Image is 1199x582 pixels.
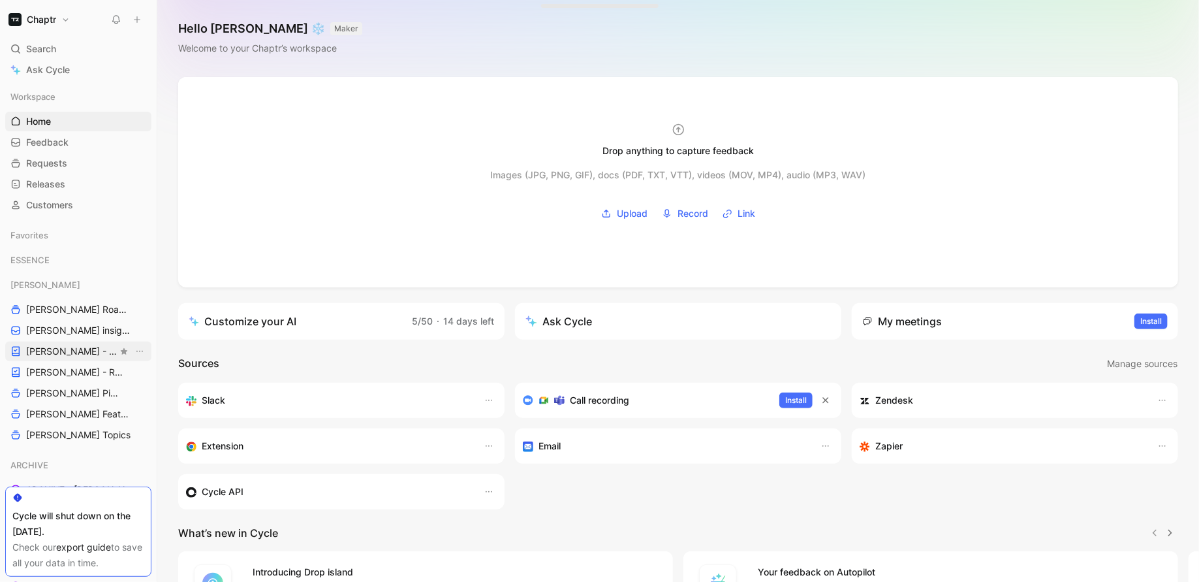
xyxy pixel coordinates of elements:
[862,314,942,329] div: My meetings
[178,40,362,56] div: Welcome to your Chaptr’s workspace
[27,14,56,25] h1: Chaptr
[491,167,866,183] div: Images (JPG, PNG, GIF), docs (PDF, TXT, VTT), videos (MOV, MP4), audio (MP3, WAV)
[26,62,70,78] span: Ask Cycle
[133,345,146,358] button: View actions
[860,438,1144,454] div: Capture feedback from thousands of sources with Zapier (survey results, recordings, sheets, etc).
[1134,314,1168,329] button: Install
[5,10,73,29] button: ChaptrChaptr
[189,314,296,329] div: Customize your AI
[597,204,652,223] button: Upload
[5,455,151,475] div: ARCHIVE
[26,324,133,337] span: [PERSON_NAME] insights
[56,542,111,553] a: export guide
[5,275,151,445] div: [PERSON_NAME][PERSON_NAME] Roadmap - open items[PERSON_NAME] insights[PERSON_NAME] - PLANNINGSVie...
[26,408,134,421] span: [PERSON_NAME] Features
[186,438,471,454] div: Capture feedback from anywhere on the web
[26,41,56,57] span: Search
[202,438,243,454] h3: Extension
[5,425,151,445] a: [PERSON_NAME] Topics
[186,393,471,408] div: Sync your customers, send feedback and get updates in Slack
[443,315,494,327] span: 14 days left
[5,112,151,131] a: Home
[330,22,362,35] button: MAKER
[437,315,439,327] span: ·
[515,303,841,340] button: Ask Cycle
[677,206,708,221] span: Record
[523,438,807,454] div: Forward emails to your feedback inbox
[26,136,69,149] span: Feedback
[186,484,471,500] div: Sync customers & send feedback from custom sources. Get inspired by our favorite use case
[758,564,1162,580] h4: Your feedback on Autopilot
[5,455,151,521] div: ARCHIVEARCHIVE - [PERSON_NAME] PipelineARCHIVE - Noa Pipeline
[253,564,657,580] h4: Introducing Drop island
[5,154,151,173] a: Requests
[26,345,117,358] span: [PERSON_NAME] - PLANNINGS
[26,199,73,212] span: Customers
[26,483,137,496] span: ARCHIVE - [PERSON_NAME] Pipeline
[5,250,151,274] div: ESSENCE
[178,21,362,37] h1: Hello [PERSON_NAME] ❄️
[1140,315,1162,328] span: Install
[617,206,647,221] span: Upload
[178,303,505,340] a: Customize your AI5/50·14 days left
[12,540,144,571] div: Check our to save all your data in time.
[5,39,151,59] div: Search
[5,300,151,319] a: [PERSON_NAME] Roadmap - open items
[718,204,760,223] button: Link
[5,225,151,245] div: Favorites
[657,204,713,223] button: Record
[875,393,913,408] h3: Zendesk
[538,438,561,454] h3: Email
[5,250,151,270] div: ESSENCE
[5,275,151,295] div: [PERSON_NAME]
[10,459,48,472] span: ARCHIVE
[1107,356,1177,372] span: Manage sources
[779,393,813,408] button: Install
[5,133,151,152] a: Feedback
[5,404,151,424] a: [PERSON_NAME] Features
[12,508,144,540] div: Cycle will shut down on the [DATE].
[10,278,80,291] span: [PERSON_NAME]
[5,174,151,194] a: Releases
[10,229,48,242] span: Favorites
[26,178,65,191] span: Releases
[5,321,151,340] a: [PERSON_NAME] insights
[570,393,629,408] h3: Call recording
[5,480,151,500] a: ARCHIVE - [PERSON_NAME] Pipeline
[860,393,1144,408] div: Sync customers and create docs
[602,143,754,159] div: Drop anything to capture feedback
[523,393,769,408] div: Record & transcribe meetings from Zoom, Meet & Teams.
[26,366,127,379] span: [PERSON_NAME] - REFINEMENTS
[178,525,278,541] h2: What’s new in Cycle
[5,60,151,80] a: Ask Cycle
[26,115,51,128] span: Home
[5,195,151,215] a: Customers
[1106,355,1178,372] button: Manage sources
[8,13,22,26] img: Chaptr
[5,383,151,403] a: [PERSON_NAME] Pipeline
[10,90,55,103] span: Workspace
[26,303,129,316] span: [PERSON_NAME] Roadmap - open items
[10,253,50,267] span: ESSENCE
[412,315,433,327] span: 5/50
[26,157,67,170] span: Requests
[5,363,151,382] a: [PERSON_NAME] - REFINEMENTS
[875,438,903,454] h3: Zapier
[525,314,592,329] div: Ask Cycle
[178,355,219,372] h2: Sources
[202,484,243,500] h3: Cycle API
[5,87,151,106] div: Workspace
[26,387,121,400] span: [PERSON_NAME] Pipeline
[202,393,225,408] h3: Slack
[785,394,807,407] span: Install
[26,428,131,442] span: [PERSON_NAME] Topics
[738,206,755,221] span: Link
[5,342,151,361] a: [PERSON_NAME] - PLANNINGSView actions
